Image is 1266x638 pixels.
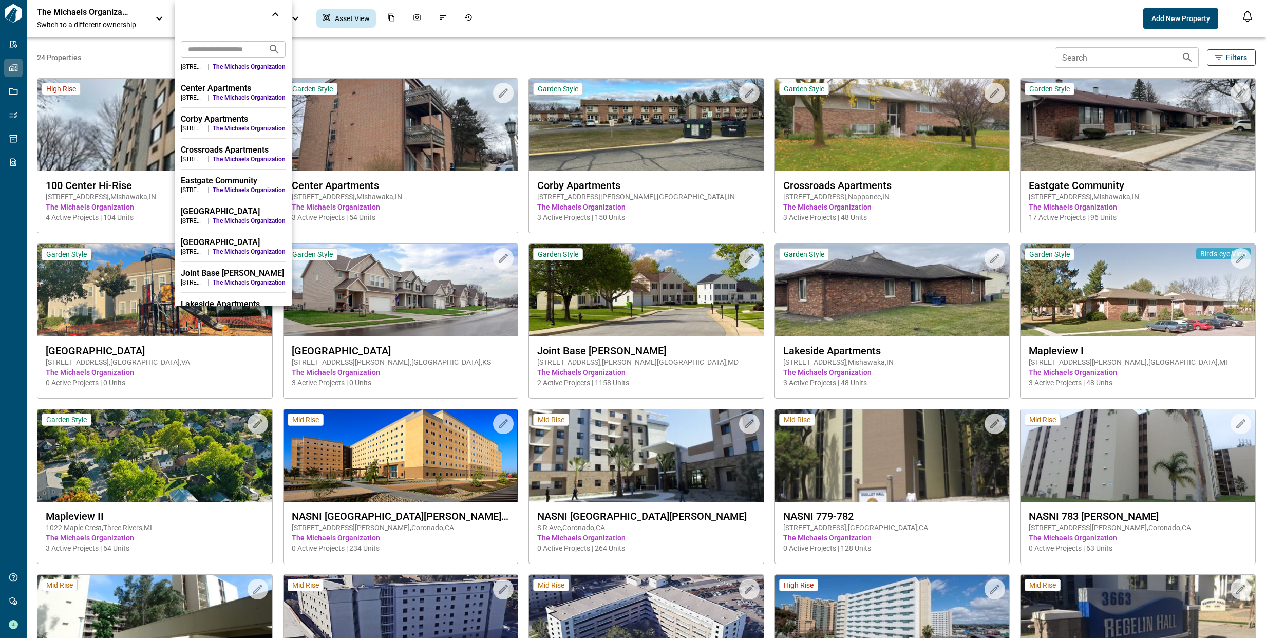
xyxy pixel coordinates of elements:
span: The Michaels Organization [213,278,286,287]
div: Crossroads Apartments [181,145,286,155]
div: [GEOGRAPHIC_DATA] [181,237,286,248]
div: Corby Apartments [181,114,286,124]
div: [STREET_ADDRESS] , [PERSON_NAME][GEOGRAPHIC_DATA] , MD [181,278,204,287]
div: [STREET_ADDRESS] , [GEOGRAPHIC_DATA] , [GEOGRAPHIC_DATA] [181,217,204,225]
div: [GEOGRAPHIC_DATA] [181,207,286,217]
div: [STREET_ADDRESS] , Nappanee , [GEOGRAPHIC_DATA] [181,155,204,163]
span: The Michaels Organization [213,93,286,102]
div: [STREET_ADDRESS][PERSON_NAME] , [GEOGRAPHIC_DATA] , [GEOGRAPHIC_DATA] [181,248,204,256]
span: The Michaels Organization [213,248,286,256]
span: The Michaels Organization [213,155,286,163]
div: Center Apartments [181,83,286,93]
span: The Michaels Organization [213,186,286,194]
div: [STREET_ADDRESS][PERSON_NAME] , [GEOGRAPHIC_DATA] , [GEOGRAPHIC_DATA] [181,124,204,133]
span: The Michaels Organization [213,217,286,225]
div: Joint Base [PERSON_NAME] [181,268,286,278]
div: [STREET_ADDRESS] , Mishawaka , [GEOGRAPHIC_DATA] [181,186,204,194]
div: Eastgate Community [181,176,286,186]
div: [STREET_ADDRESS] , Mishawaka , [GEOGRAPHIC_DATA] [181,63,204,71]
span: The Michaels Organization [213,63,286,71]
button: Search projects [264,39,285,60]
div: [STREET_ADDRESS] , Mishawaka , [GEOGRAPHIC_DATA] [181,93,204,102]
div: Lakeside Apartments [181,299,286,309]
span: The Michaels Organization [213,124,286,133]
